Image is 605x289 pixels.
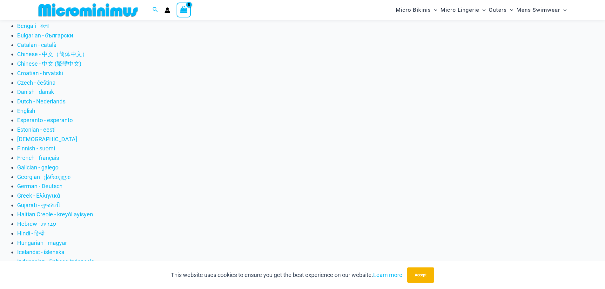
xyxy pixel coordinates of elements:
a: Hungarian - magyar [17,240,67,246]
a: Chinese - 中文 (繁體中文) [17,60,81,67]
a: View Shopping Cart, empty [177,3,191,17]
a: English [17,108,35,114]
span: Menu Toggle [560,2,567,18]
span: Outers [489,2,507,18]
a: Account icon link [165,7,170,13]
a: French - français [17,154,59,161]
a: Chinese - 中文（简体中文） [17,51,88,57]
span: Menu Toggle [431,2,437,18]
a: Georgian - ქართული [17,174,71,180]
a: Greek - Ελληνικά [17,192,60,199]
a: Micro BikinisMenu ToggleMenu Toggle [394,2,439,18]
a: Finnish - suomi [17,145,55,152]
a: Hindi - हिन्दी [17,230,44,237]
a: Hebrew - ‎‫עברית‬‎ [17,220,56,227]
a: OutersMenu ToggleMenu Toggle [487,2,515,18]
a: German - Deutsch [17,183,63,189]
a: [DEMOGRAPHIC_DATA] [17,136,77,142]
a: Galician - galego [17,164,58,171]
a: Catalan - català [17,42,57,48]
a: Search icon link [152,6,158,14]
a: Gujarati - ગુજરાતી [17,202,60,208]
a: Estonian - eesti [17,126,56,133]
img: MM SHOP LOGO FLAT [36,3,140,17]
span: Menu Toggle [479,2,486,18]
span: Micro Lingerie [440,2,479,18]
span: Micro Bikinis [396,2,431,18]
a: Dutch - Nederlands [17,98,65,105]
a: Bulgarian - български [17,32,73,39]
a: Czech - čeština [17,79,56,86]
a: Indonesian - Bahasa Indonesia [17,258,94,265]
span: Mens Swimwear [516,2,560,18]
p: This website uses cookies to ensure you get the best experience on our website. [171,270,402,280]
a: Croatian - hrvatski [17,70,63,76]
a: Haitian Creole - kreyòl ayisyen [17,211,93,218]
a: Mens SwimwearMenu ToggleMenu Toggle [515,2,568,18]
a: Danish - dansk [17,89,54,95]
button: Accept [407,267,434,283]
nav: Site Navigation [393,1,569,19]
a: Learn more [373,272,402,278]
a: Icelandic - íslenska [17,249,64,255]
a: Bengali - বাংলা [17,23,49,29]
a: Esperanto - esperanto [17,117,73,123]
span: Menu Toggle [507,2,513,18]
a: Micro LingerieMenu ToggleMenu Toggle [439,2,487,18]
